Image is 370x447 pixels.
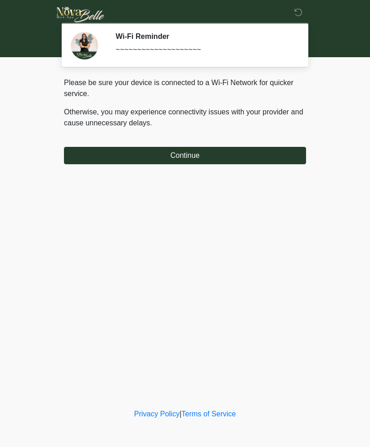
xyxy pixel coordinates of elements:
[64,147,306,164] button: Continue
[134,410,180,418] a: Privacy Policy
[181,410,236,418] a: Terms of Service
[64,107,306,129] p: Otherwise, you may experience connectivity issues with your provider and cause unnecessary delays
[116,44,292,55] div: ~~~~~~~~~~~~~~~~~~~~
[55,7,106,22] img: Novabelle medspa Logo
[150,119,152,127] span: .
[116,32,292,41] h2: Wi-Fi Reminder
[71,32,98,59] img: Agent Avatar
[180,410,181,418] a: |
[64,77,306,99] p: Please be sure your device is connected to a Wi-Fi Network for quicker service.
